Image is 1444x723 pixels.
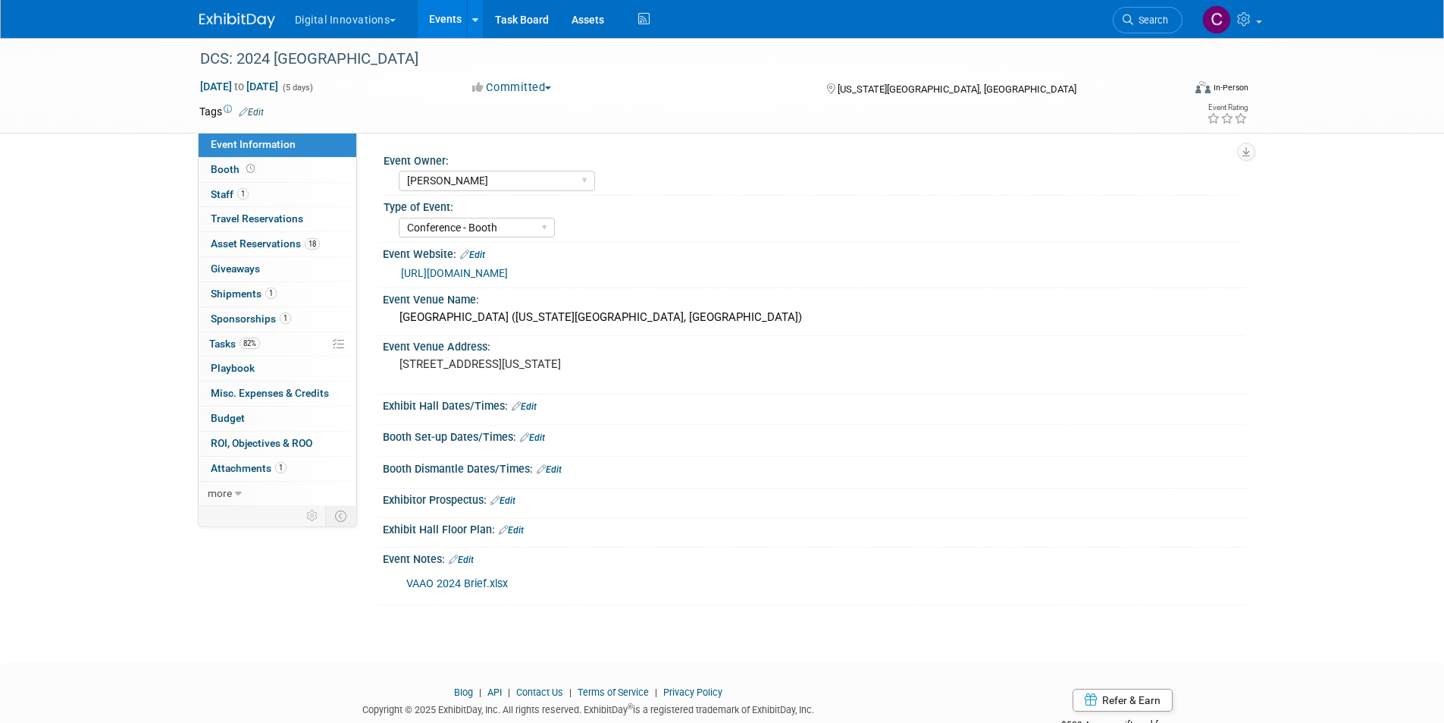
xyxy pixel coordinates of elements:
[199,407,356,431] a: Budget
[520,432,545,443] a: Edit
[490,495,515,506] a: Edit
[401,267,508,279] a: [URL][DOMAIN_NAME]
[1133,14,1168,26] span: Search
[199,133,356,157] a: Event Information
[195,46,1160,73] div: DCS: 2024 [GEOGRAPHIC_DATA]
[383,426,1245,445] div: Booth Set-up Dates/Times:
[487,687,502,698] a: API
[199,482,356,506] a: more
[838,83,1076,95] span: [US_STATE][GEOGRAPHIC_DATA], [GEOGRAPHIC_DATA]
[1113,7,1182,33] a: Search
[275,462,287,473] span: 1
[199,13,275,28] img: ExhibitDay
[383,243,1245,262] div: Event Website:
[239,107,264,118] a: Edit
[211,462,287,474] span: Attachments
[199,207,356,231] a: Travel Reservations
[299,506,326,526] td: Personalize Event Tab Strip
[467,80,557,96] button: Committed
[305,238,320,250] span: 18
[383,489,1245,508] div: Exhibitor Prospectus:
[281,83,313,93] span: (5 days)
[1213,82,1248,93] div: In-Person
[199,432,356,456] a: ROI, Objectives & ROO
[383,288,1245,307] div: Event Venue Name:
[578,687,649,698] a: Terms of Service
[449,555,474,565] a: Edit
[383,548,1245,567] div: Event Notes:
[399,357,725,371] pre: [STREET_ADDRESS][US_STATE]
[516,687,563,698] a: Contact Us
[211,212,303,225] span: Travel Reservations
[199,158,356,182] a: Booth
[211,412,245,424] span: Budget
[199,183,356,207] a: Staff1
[651,687,661,698] span: |
[199,382,356,406] a: Misc. Expenses & Credits
[211,437,312,449] span: ROI, Objectives & ROO
[211,288,277,300] span: Shipments
[1207,104,1248,112] div: Event Rating
[211,362,255,374] span: Playbook
[211,163,258,175] span: Booth
[211,262,260,275] span: Giveaways
[237,188,249,200] span: 1
[565,687,575,698] span: |
[199,457,356,481] a: Attachments1
[265,288,277,299] span: 1
[199,80,279,93] span: [DATE] [DATE]
[199,307,356,332] a: Sponsorships1
[199,257,356,281] a: Giveaways
[208,487,232,499] span: more
[240,338,260,349] span: 82%
[475,687,485,698] span: |
[454,687,473,698] a: Blog
[211,188,249,200] span: Staff
[325,506,356,526] td: Toggle Event Tabs
[199,282,356,306] a: Shipments1
[460,250,485,260] a: Edit
[384,149,1239,168] div: Event Owner:
[232,80,246,93] span: to
[1093,79,1249,102] div: Event Format
[199,104,264,119] td: Tags
[199,332,356,357] a: Tasks82%
[211,237,320,250] span: Asset Reservations
[383,395,1245,414] div: Exhibit Hall Dates/Times:
[383,457,1245,477] div: Booth Dismantle Dates/Times:
[280,313,291,324] span: 1
[1202,5,1231,34] img: Cassidy Wright
[394,306,1234,329] div: [GEOGRAPHIC_DATA] ([US_STATE][GEOGRAPHIC_DATA], [GEOGRAPHIC_DATA])
[383,335,1245,354] div: Event Venue Address:
[211,387,329,399] span: Misc. Expenses & Credits
[1195,81,1211,93] img: Format-Inperson.png
[383,518,1245,538] div: Exhibit Hall Floor Plan:
[663,687,722,698] a: Privacy Policy
[628,703,633,711] sup: ®
[209,338,260,350] span: Tasks
[1073,689,1173,712] a: Refer & Earn
[504,687,514,698] span: |
[499,525,524,536] a: Edit
[211,313,291,325] span: Sponsorships
[199,699,979,717] div: Copyright © 2025 ExhibitDay, Inc. All rights reserved. ExhibitDay is a registered trademark of Ex...
[199,232,356,256] a: Asset Reservations18
[406,577,508,590] a: VAAO 2024 Brief.xlsx
[211,138,296,150] span: Event Information
[537,464,562,475] a: Edit
[384,196,1239,215] div: Type of Event:
[243,163,258,174] span: Booth not reserved yet
[199,357,356,381] a: Playbook
[512,401,537,412] a: Edit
